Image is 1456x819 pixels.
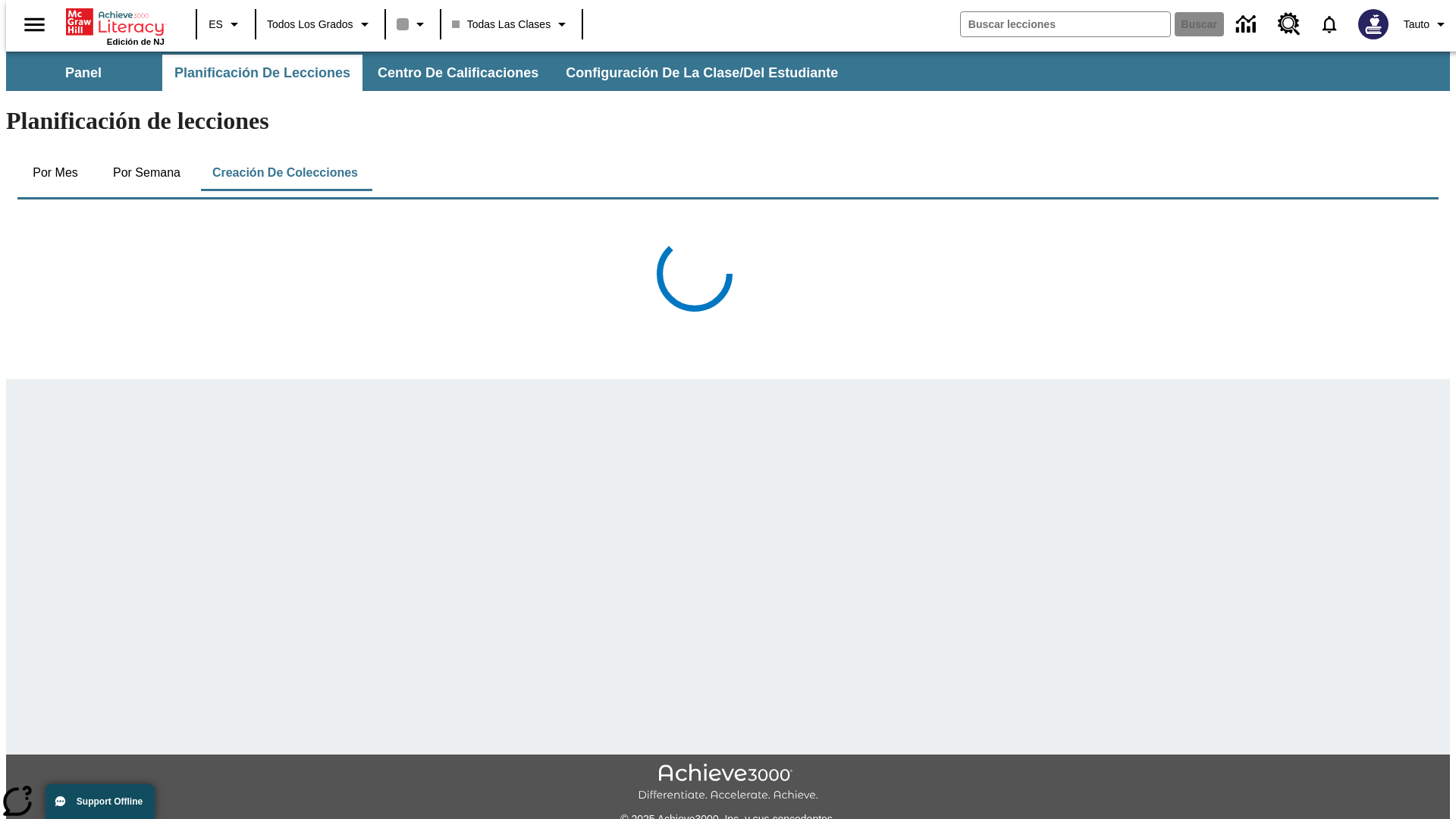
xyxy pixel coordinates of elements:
[1358,9,1389,39] img: Avatar
[8,55,159,91] button: Panel
[378,64,538,82] span: Centro de calificaciones
[6,55,852,91] div: Subbarra de navegación
[202,11,250,38] button: Lenguaje: ES, Selecciona un idioma
[446,11,578,38] button: Clase: Todas las clases, Selecciona una clase
[107,37,165,46] span: Edición de NJ
[267,17,353,33] span: Todos los grados
[17,155,93,191] button: Por mes
[174,64,350,82] span: Planificación de lecciones
[66,5,165,46] div: Portada
[961,12,1170,36] input: Buscar campo
[101,155,193,191] button: Por semana
[66,7,165,37] a: Portada
[1404,17,1429,33] span: Tauto
[6,52,1450,91] div: Subbarra de navegación
[162,55,362,91] button: Planificación de lecciones
[45,784,155,819] button: Support Offline
[77,796,143,807] span: Support Offline
[1227,4,1269,45] a: Centro de información
[638,764,818,802] img: Achieve3000 Differentiate Accelerate Achieve
[366,55,551,91] button: Centro de calificaciones
[1310,5,1349,44] a: Notificaciones
[200,155,370,191] button: Creación de colecciones
[209,17,223,33] span: ES
[65,64,102,82] span: Panel
[1398,11,1456,38] button: Perfil/Configuración
[12,2,57,47] button: Abrir el menú lateral
[554,55,850,91] button: Configuración de la clase/del estudiante
[1349,5,1398,44] button: Escoja un nuevo avatar
[6,107,1450,135] h1: Planificación de lecciones
[566,64,838,82] span: Configuración de la clase/del estudiante
[1269,4,1310,45] a: Centro de recursos, Se abrirá en una pestaña nueva.
[452,17,551,33] span: Todas las clases
[261,11,380,38] button: Grado: Todos los grados, Elige un grado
